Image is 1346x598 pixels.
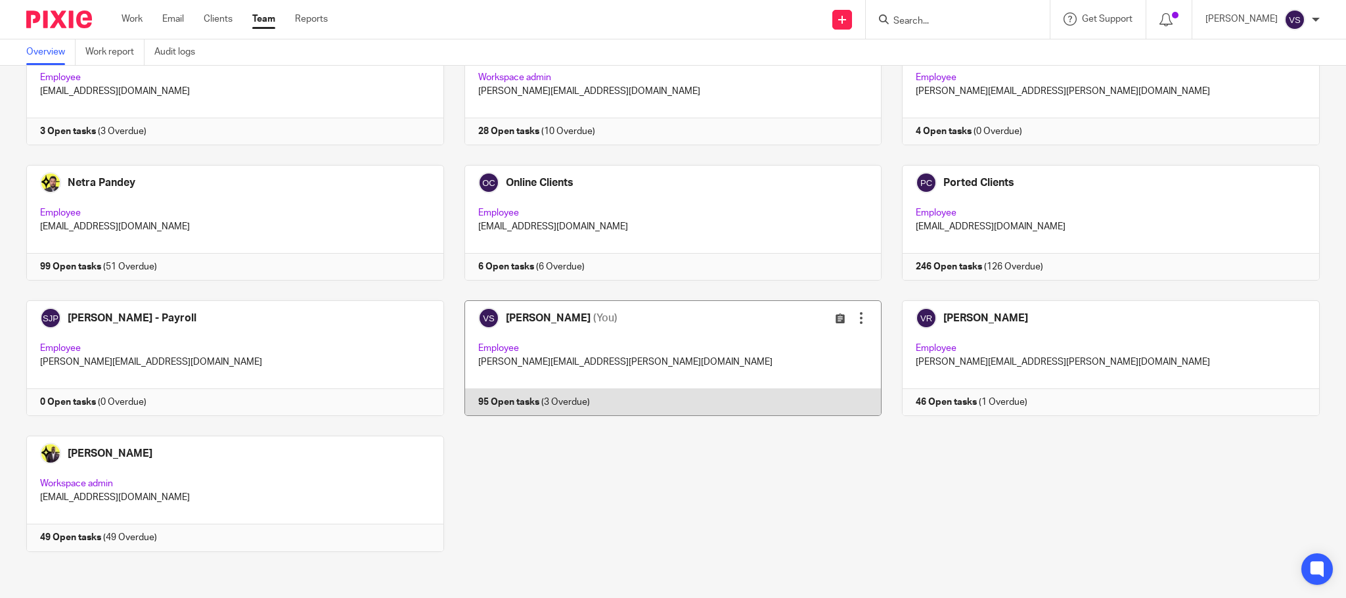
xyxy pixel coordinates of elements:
a: Reports [295,12,328,26]
a: Overview [26,39,76,65]
a: Work [122,12,143,26]
a: Audit logs [154,39,205,65]
p: [PERSON_NAME] [1205,12,1278,26]
span: Get Support [1082,14,1133,24]
img: svg%3E [1284,9,1305,30]
a: Clients [204,12,233,26]
input: Search [892,16,1010,28]
a: Email [162,12,184,26]
img: Pixie [26,11,92,28]
a: Work report [85,39,145,65]
a: Team [252,12,275,26]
